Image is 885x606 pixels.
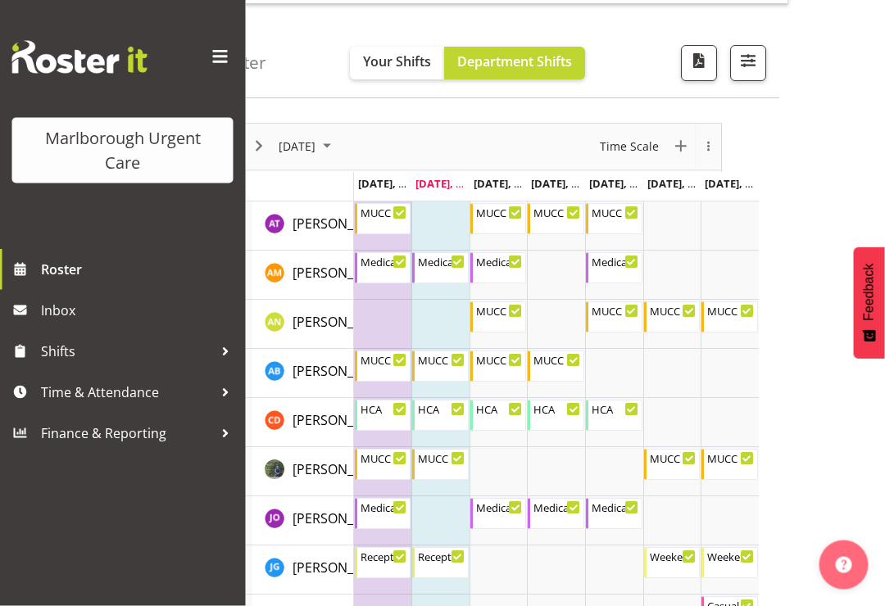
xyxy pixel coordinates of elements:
a: [PERSON_NAME] [293,264,395,283]
div: Jenny O'Donnell"s event - Medical Officer PM Weekday Begin From Wednesday, September 24, 2025 at ... [471,499,528,530]
span: [DATE], [DATE] [532,177,606,192]
div: Josephine Godinez"s event - Weekend Reception Begin From Saturday, September 27, 2025 at 1:30:00 ... [645,548,701,579]
span: [PERSON_NAME] [293,412,395,430]
span: Time & Attendance [41,380,213,405]
div: Reception Admin Weekday AM [361,549,408,565]
div: Marlborough Urgent Care [29,126,217,175]
span: [PERSON_NAME] [293,215,395,233]
div: MUCC Nursing PM Weekends [708,303,755,319]
span: [PERSON_NAME] [293,510,395,528]
span: Roster [41,257,238,282]
div: Cordelia Davies"s event - HCA Begin From Thursday, September 25, 2025 at 10:00:00 AM GMT+12:00 En... [529,400,585,432]
div: Cordelia Davies"s event - HCA Begin From Monday, September 22, 2025 at 10:00:00 AM GMT+12:00 Ends... [356,400,412,432]
button: Your Shifts [351,47,445,80]
div: MUCC Nursing AM Weekends [651,450,697,467]
div: Alysia Newman-Woods"s event - MUCC Nursing Midshift Begin From Wednesday, September 24, 2025 at 1... [471,302,528,333]
div: Medical Officer AM Weekday [592,254,639,270]
div: overflow [696,124,722,170]
a: [PERSON_NAME] [293,411,395,431]
span: [PERSON_NAME] [293,559,395,577]
div: Medical Officer AM Weekday [477,254,524,270]
div: HCA [534,401,581,418]
td: Jenny O'Donnell resource [253,497,355,546]
span: [DATE], [DATE] [590,177,665,192]
a: [PERSON_NAME] [293,460,395,480]
div: Alysia Newman-Woods"s event - MUCC Nursing PM Weekends Begin From Saturday, September 27, 2025 at... [645,302,701,333]
div: HCA [361,401,408,418]
div: Cordelia Davies"s event - HCA Begin From Tuesday, September 23, 2025 at 10:00:00 AM GMT+12:00 End... [413,400,470,432]
span: Your Shifts [364,53,432,71]
div: Jenny O'Donnell"s event - Medical Officer AM Weekday Begin From Monday, September 22, 2025 at 8:0... [356,499,412,530]
button: Department Shifts [445,47,586,80]
div: Alexandra Madigan"s event - Medical Officer AM Weekday Begin From Wednesday, September 24, 2025 a... [471,253,528,284]
div: Alysia Newman-Woods"s event - MUCC Nursing PM Weekends Begin From Sunday, September 28, 2025 at 1... [702,302,759,333]
div: Medical Officer PM Weekday [592,500,639,516]
div: Gloria Varghese"s event - MUCC Nursing PM Weekday Begin From Tuesday, September 23, 2025 at 11:30... [413,450,470,481]
div: Agnes Tyson"s event - MUCC Nursing PM Weekday Begin From Thursday, September 25, 2025 at 11:30:00... [529,204,585,235]
div: Josephine Godinez"s event - Reception Admin Weekday AM Begin From Tuesday, September 23, 2025 at ... [413,548,470,579]
span: [DATE] [278,137,318,157]
span: [DATE], [DATE] [648,177,723,192]
span: [PERSON_NAME] [293,363,395,381]
div: Alysia Newman-Woods"s event - MUCC Nursing AM Weekday Begin From Friday, September 26, 2025 at 8:... [587,302,643,333]
button: September 2025 [277,137,339,157]
div: Medical Officer MID Weekday [419,254,465,270]
div: Josephine Godinez"s event - Reception Admin Weekday AM Begin From Monday, September 22, 2025 at 7... [356,548,412,579]
div: Andrew Brooks"s event - MUCC Nursing AM Weekday Begin From Thursday, September 25, 2025 at 8:00:0... [529,351,585,382]
div: HCA [592,401,639,418]
td: Josephine Godinez resource [253,546,355,595]
div: MUCC Nursing AM Weekday [361,352,408,369]
div: Andrew Brooks"s event - MUCC Nursing AM Weekday Begin From Monday, September 22, 2025 at 8:00:00 ... [356,351,412,382]
a: [PERSON_NAME] [293,362,395,382]
div: Gloria Varghese"s event - MUCC Nursing AM Weekends Begin From Saturday, September 27, 2025 at 8:0... [645,450,701,481]
div: Gloria Varghese"s event - MUCC Nursing AM Weekends Begin From Sunday, September 28, 2025 at 8:00:... [702,450,759,481]
div: MUCC Nursing AM Weekends [708,450,755,467]
div: Agnes Tyson"s event - MUCC Nursing PM Weekday Begin From Wednesday, September 24, 2025 at 11:30:0... [471,204,528,235]
div: Alexandra Madigan"s event - Medical Officer MID Weekday Begin From Tuesday, September 23, 2025 at... [413,253,470,284]
a: [PERSON_NAME] [293,559,395,578]
div: MUCC Nursing AM Weekday [534,352,581,369]
span: Feedback [862,264,877,321]
img: help-xxl-2.png [836,557,852,573]
img: Rosterit website logo [12,41,147,74]
div: Gloria Varghese"s event - MUCC Nursing PM Weekday Begin From Monday, September 22, 2025 at 11:30:... [356,450,412,481]
div: Weekend Reception [708,549,755,565]
div: MUCC Nursing AM Weekday [592,303,639,319]
div: Andrew Brooks"s event - MUCC Nursing AM Weekday Begin From Wednesday, September 24, 2025 at 8:00:... [471,351,528,382]
button: Filter Shifts [731,46,767,82]
span: Shifts [41,339,213,364]
div: Medical Officer PM Weekday [477,500,524,516]
a: [PERSON_NAME] [293,509,395,529]
span: [DATE], [DATE] [416,177,491,192]
span: Time Scale [599,137,661,157]
td: Alexandra Madigan resource [253,251,355,301]
span: [DATE], [DATE] [474,177,549,192]
div: MUCC Nursing AM Weekday [419,352,465,369]
div: MUCC Nursing PM Weekday [419,450,465,467]
span: [PERSON_NAME] [293,314,395,332]
div: Medical Officer MID Weekday [534,500,581,516]
div: September 2025 [274,124,342,170]
td: Alysia Newman-Woods resource [253,301,355,350]
div: HCA [477,401,524,418]
td: Cordelia Davies resource [253,399,355,448]
div: Weekend Reception [651,549,697,565]
div: MUCC Nursing PM Weekday [477,205,524,221]
button: Download a PDF of the roster according to the set date range. [682,46,718,82]
span: [PERSON_NAME] [293,265,395,283]
div: next period [246,124,274,170]
a: [PERSON_NAME] [293,215,395,234]
span: Department Shifts [458,53,573,71]
button: Feedback - Show survey [854,247,885,359]
button: New Event [671,137,693,157]
div: MUCC Nursing AM Weekday [477,352,524,369]
div: Jenny O'Donnell"s event - Medical Officer PM Weekday Begin From Friday, September 26, 2025 at 11:... [587,499,643,530]
div: Josephine Godinez"s event - Weekend Reception Begin From Sunday, September 28, 2025 at 1:30:00 PM... [702,548,759,579]
div: HCA [419,401,465,418]
button: Time Scale [598,137,663,157]
div: Alexandra Madigan"s event - Medical Officer PM Weekday Begin From Monday, September 22, 2025 at 1... [356,253,412,284]
div: Andrew Brooks"s event - MUCC Nursing AM Weekday Begin From Tuesday, September 23, 2025 at 8:00:00... [413,351,470,382]
span: [DATE], [DATE] [706,177,780,192]
div: Medical Officer PM Weekday [361,254,408,270]
div: Cordelia Davies"s event - HCA Begin From Wednesday, September 24, 2025 at 9:30:00 AM GMT+12:00 En... [471,400,528,432]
